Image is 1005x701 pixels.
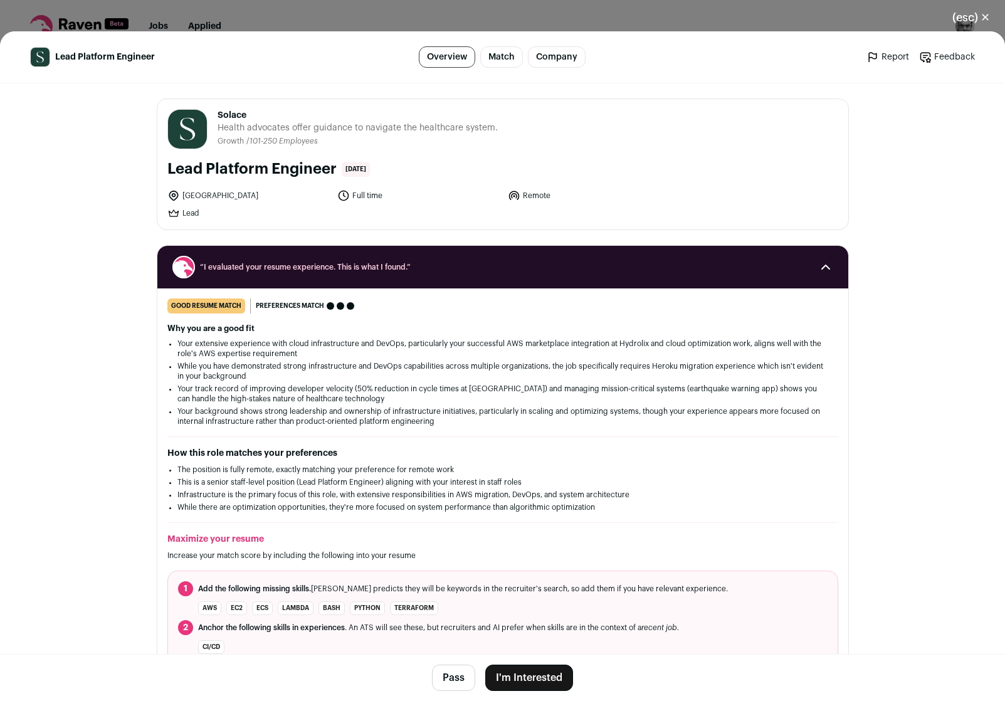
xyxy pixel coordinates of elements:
[55,51,155,63] span: Lead Platform Engineer
[198,585,311,593] span: Add the following missing skills.
[177,502,828,512] li: While there are optimization opportunities, they're more focused on system performance than algor...
[528,46,586,68] a: Company
[218,137,246,146] li: Growth
[177,477,828,487] li: This is a senior staff-level position (Lead Platform Engineer) aligning with your interest in sta...
[508,189,671,202] li: Remote
[246,137,318,146] li: /
[31,48,50,66] img: 9b87ec069f196dc9944411272cf4630f4e7611474f0da5af309a2598d43676b5.jpg
[419,46,475,68] a: Overview
[218,109,498,122] span: Solace
[177,361,828,381] li: While you have demonstrated strong infrastructure and DevOps capabilities across multiple organiz...
[177,406,828,426] li: Your background shows strong leadership and ownership of infrastructure initiatives, particularly...
[167,551,838,561] p: Increase your match score by including the following into your resume
[198,623,679,633] span: . An ATS will see these, but recruiters and AI prefer when skills are in the context of a
[177,339,828,359] li: Your extensive experience with cloud infrastructure and DevOps, particularly your successful AWS ...
[256,300,324,312] span: Preferences match
[350,601,385,615] li: Python
[167,533,838,546] h2: Maximize your resume
[226,601,247,615] li: EC2
[919,51,975,63] a: Feedback
[485,665,573,691] button: I'm Interested
[178,581,193,596] span: 1
[167,298,245,314] div: good resume match
[198,584,728,594] span: [PERSON_NAME] predicts they will be keywords in the recruiter's search, so add them if you have r...
[337,189,500,202] li: Full time
[167,447,838,460] h2: How this role matches your preferences
[177,490,828,500] li: Infrastructure is the primary focus of this role, with extensive responsibilities in AWS migratio...
[318,601,345,615] li: Bash
[480,46,523,68] a: Match
[218,122,498,134] span: Health advocates offer guidance to navigate the healthcare system.
[250,137,318,145] span: 101-250 Employees
[167,189,330,202] li: [GEOGRAPHIC_DATA]
[866,51,909,63] a: Report
[200,262,806,272] span: “I evaluated your resume experience. This is what I found.”
[177,465,828,475] li: The position is fully remote, exactly matching your preference for remote work
[937,4,1005,31] button: Close modal
[198,624,345,631] span: Anchor the following skills in experiences
[390,601,438,615] li: Terraform
[641,624,679,631] i: recent job.
[198,640,224,654] li: CI/CD
[432,665,475,691] button: Pass
[167,324,838,334] h2: Why you are a good fit
[167,207,330,219] li: Lead
[168,110,207,149] img: 9b87ec069f196dc9944411272cf4630f4e7611474f0da5af309a2598d43676b5.jpg
[198,601,221,615] li: AWS
[167,159,337,179] h1: Lead Platform Engineer
[178,620,193,635] span: 2
[278,601,313,615] li: Lambda
[177,384,828,404] li: Your track record of improving developer velocity (50% reduction in cycle times at [GEOGRAPHIC_DA...
[252,601,273,615] li: ECS
[342,162,370,177] span: [DATE]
